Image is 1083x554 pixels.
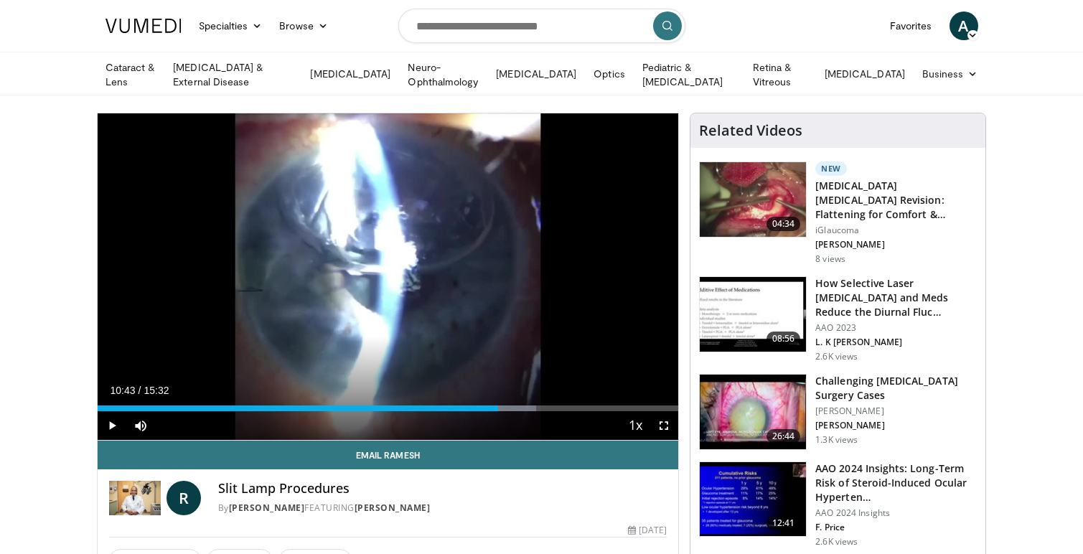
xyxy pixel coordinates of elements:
[815,507,977,519] p: AAO 2024 Insights
[699,161,977,265] a: 04:34 New [MEDICAL_DATA] [MEDICAL_DATA] Revision: Flattening for Comfort & Success iGlaucoma [PER...
[98,113,679,441] video-js: Video Player
[700,277,806,352] img: 420b1191-3861-4d27-8af4-0e92e58098e4.150x105_q85_crop-smart_upscale.jpg
[815,337,977,348] p: L. K [PERSON_NAME]
[950,11,978,40] a: A
[914,60,987,88] a: Business
[744,60,816,89] a: Retina & Vitreous
[815,374,977,403] h3: Challenging [MEDICAL_DATA] Surgery Cases
[815,420,977,431] p: [PERSON_NAME]
[815,276,977,319] h3: How Selective Laser [MEDICAL_DATA] and Meds Reduce the Diurnal Fluc…
[139,385,141,396] span: /
[815,461,977,504] h3: AAO 2024 Insights: Long-Term Risk of Steroid-Induced Ocular Hyperten…
[106,19,182,33] img: VuMedi Logo
[634,60,744,89] a: Pediatric & [MEDICAL_DATA]
[111,385,136,396] span: 10:43
[98,441,679,469] a: Email Ramesh
[815,405,977,417] p: [PERSON_NAME]
[766,332,801,346] span: 08:56
[97,60,165,89] a: Cataract & Lens
[218,502,667,515] div: By FEATURING
[700,462,806,537] img: d1bebadf-5ef8-4c82-bd02-47cdd9740fa5.150x105_q85_crop-smart_upscale.jpg
[699,122,802,139] h4: Related Videos
[881,11,941,40] a: Favorites
[815,522,977,533] p: F. Price
[190,11,271,40] a: Specialties
[109,481,161,515] img: Dr. Ramesh Ayyala
[164,60,301,89] a: [MEDICAL_DATA] & External Disease
[766,516,801,530] span: 12:41
[700,375,806,449] img: 05a6f048-9eed-46a7-93e1-844e43fc910c.150x105_q85_crop-smart_upscale.jpg
[398,9,685,43] input: Search topics, interventions
[815,322,977,334] p: AAO 2023
[815,239,977,250] p: [PERSON_NAME]
[487,60,585,88] a: [MEDICAL_DATA]
[126,411,155,440] button: Mute
[699,276,977,362] a: 08:56 How Selective Laser [MEDICAL_DATA] and Meds Reduce the Diurnal Fluc… AAO 2023 L. K [PERSON_...
[271,11,337,40] a: Browse
[700,162,806,237] img: 3bd61a99-1ae1-4a9d-a6af-907ad073e0d9.150x105_q85_crop-smart_upscale.jpg
[628,524,667,537] div: [DATE]
[815,225,977,236] p: iGlaucoma
[766,429,801,443] span: 26:44
[229,502,305,514] a: [PERSON_NAME]
[167,481,201,515] a: R
[399,60,487,89] a: Neuro-Ophthalmology
[815,536,858,548] p: 2.6K views
[766,217,801,231] span: 04:34
[815,351,858,362] p: 2.6K views
[699,461,977,548] a: 12:41 AAO 2024 Insights: Long-Term Risk of Steroid-Induced Ocular Hyperten… AAO 2024 Insights F. ...
[621,411,650,440] button: Playback Rate
[815,179,977,222] h3: [MEDICAL_DATA] [MEDICAL_DATA] Revision: Flattening for Comfort & Success
[355,502,431,514] a: [PERSON_NAME]
[815,253,845,265] p: 8 views
[650,411,678,440] button: Fullscreen
[218,481,667,497] h4: Slit Lamp Procedures
[301,60,399,88] a: [MEDICAL_DATA]
[815,161,847,176] p: New
[98,405,679,411] div: Progress Bar
[144,385,169,396] span: 15:32
[699,374,977,450] a: 26:44 Challenging [MEDICAL_DATA] Surgery Cases [PERSON_NAME] [PERSON_NAME] 1.3K views
[98,411,126,440] button: Play
[585,60,633,88] a: Optics
[816,60,914,88] a: [MEDICAL_DATA]
[815,434,858,446] p: 1.3K views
